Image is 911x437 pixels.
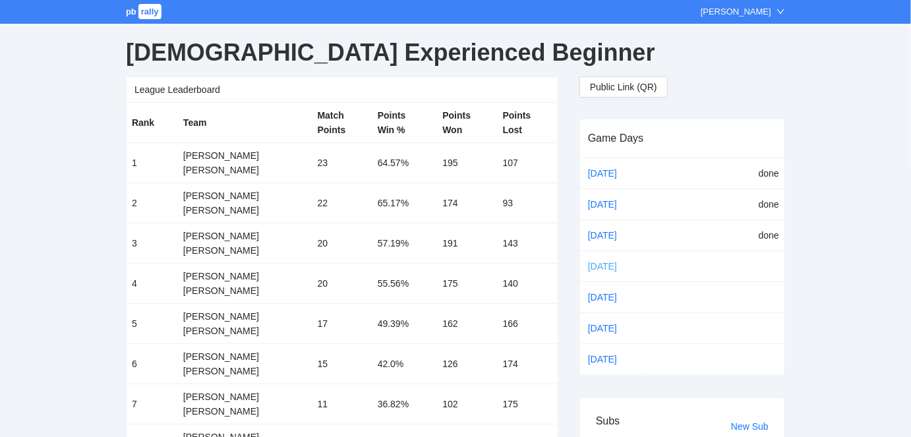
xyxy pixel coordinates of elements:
td: 4 [127,264,178,304]
td: 143 [498,223,558,264]
td: 49.39% [372,304,438,344]
div: Game Days [588,119,777,157]
span: Public Link (QR) [590,80,657,94]
a: [DATE] [585,225,641,245]
div: Win % [378,123,432,137]
div: League Leaderboard [134,77,550,102]
a: [DATE] [585,349,641,369]
button: Public Link (QR) [579,76,668,98]
div: [PERSON_NAME] [183,163,307,177]
div: Team [183,115,307,130]
td: 93 [498,183,558,223]
td: 65.17% [372,183,438,223]
td: 36.82% [372,384,438,424]
div: [PERSON_NAME] [183,390,307,404]
td: 175 [498,384,558,424]
div: Lost [503,123,552,137]
div: Rank [132,115,173,130]
div: [PERSON_NAME] [183,148,307,163]
td: 175 [437,264,497,304]
span: rally [138,4,162,19]
div: Points [318,123,367,137]
td: 7 [127,384,178,424]
a: [DATE] [585,163,641,183]
div: [PERSON_NAME] [183,364,307,378]
td: 3 [127,223,178,264]
div: Points [503,108,552,123]
td: 23 [312,143,372,183]
td: 5 [127,304,178,344]
td: 20 [312,264,372,304]
div: [PERSON_NAME] [701,5,771,18]
span: pb [126,7,136,16]
td: 42.0% [372,344,438,384]
td: 2 [127,183,178,223]
a: [DATE] [585,318,641,338]
div: Points [442,108,492,123]
div: [PERSON_NAME] [183,324,307,338]
a: [DATE] [585,194,641,214]
span: down [777,7,785,16]
div: [PERSON_NAME] [183,349,307,364]
td: 195 [437,143,497,183]
td: 107 [498,143,558,183]
td: 174 [437,183,497,223]
div: [PERSON_NAME] [183,229,307,243]
td: done [705,189,784,219]
div: Won [442,123,492,137]
td: 166 [498,304,558,344]
td: 140 [498,264,558,304]
td: 20 [312,223,372,264]
div: [PERSON_NAME] [183,283,307,298]
td: 162 [437,304,497,344]
td: 174 [498,344,558,384]
td: 126 [437,344,497,384]
td: 191 [437,223,497,264]
td: 22 [312,183,372,223]
a: [DATE] [585,287,641,307]
div: [PERSON_NAME] [183,203,307,218]
div: [PERSON_NAME] [183,309,307,324]
td: 15 [312,344,372,384]
div: [DEMOGRAPHIC_DATA] Experienced Beginner [126,29,785,76]
td: 11 [312,384,372,424]
td: done [705,158,784,189]
div: [PERSON_NAME] [183,269,307,283]
div: [PERSON_NAME] [183,404,307,419]
td: 55.56% [372,264,438,304]
td: done [705,219,784,250]
div: Points [378,108,432,123]
td: 57.19% [372,223,438,264]
div: [PERSON_NAME] [183,243,307,258]
td: 17 [312,304,372,344]
div: Match [318,108,367,123]
a: [DATE] [585,256,641,276]
td: 64.57% [372,143,438,183]
a: New Sub [731,421,769,432]
td: 102 [437,384,497,424]
td: 1 [127,143,178,183]
td: 6 [127,344,178,384]
a: pbrally [126,7,163,16]
div: [PERSON_NAME] [183,189,307,203]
